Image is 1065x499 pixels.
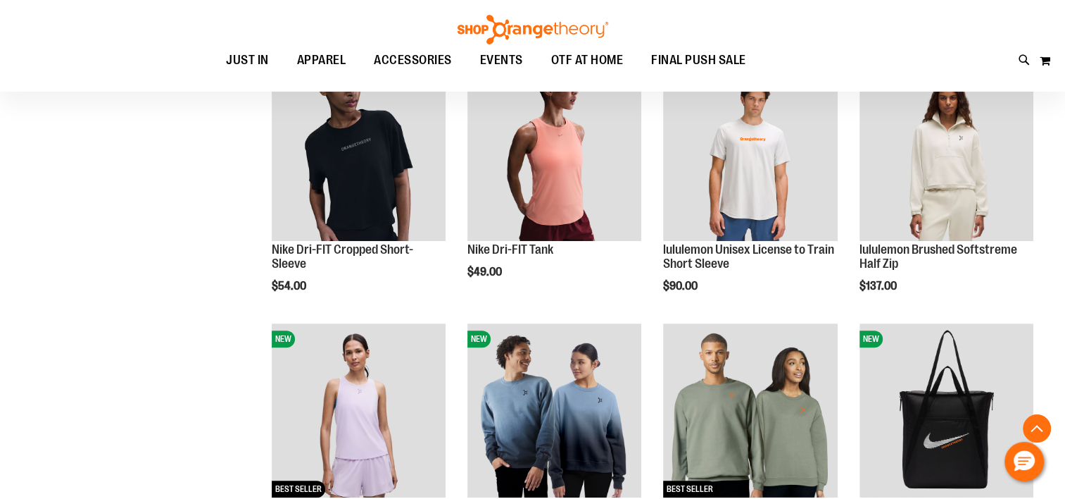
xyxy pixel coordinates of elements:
span: FINAL PUSH SALE [651,44,746,76]
img: Unisex Champion Dip Dye Crewneck [467,324,641,498]
span: OTF AT HOME [551,44,624,76]
a: ACCESSORIES [360,44,466,77]
span: NEW [467,331,491,347]
img: lululemon Unisex License to Train Short Sleeve [663,67,837,241]
span: BEST SELLER [272,481,325,498]
button: Hello, have a question? Let’s chat. [1004,442,1044,481]
a: OTF AT HOME [537,44,638,77]
span: BEST SELLER [663,481,717,498]
div: product [852,60,1040,328]
a: Nike Dri-FIT TankNEW [467,67,641,243]
span: ACCESSORIES [374,44,452,76]
img: Unisex Midweight Sweatshirt [663,324,837,498]
a: Nike Dri-FIT Cropped Short-SleeveNEW [272,67,446,243]
span: $54.00 [272,280,308,292]
a: lululemon Unisex License to Train Short Sleeve [663,242,834,271]
a: lululemon Brushed Softstreme Half Zip [859,242,1017,271]
img: lululemon Ruched Racerback Tank [272,324,446,498]
a: EVENTS [466,44,537,77]
a: APPAREL [283,44,360,76]
span: APPAREL [297,44,346,76]
span: $90.00 [663,280,700,292]
a: lululemon Unisex License to Train Short SleeveNEW [663,67,837,243]
span: NEW [272,331,295,347]
a: FINAL PUSH SALE [637,44,760,77]
img: lululemon Brushed Softstreme Half Zip [859,67,1033,241]
img: Shop Orangetheory [455,15,610,44]
button: Back To Top [1023,414,1051,443]
img: Nike Dri-FIT Tank [467,67,641,241]
span: $137.00 [859,280,899,292]
a: JUST IN [212,44,283,77]
div: product [460,60,648,314]
a: Nike Dri-FIT Cropped Short-Sleeve [272,242,413,271]
span: NEW [859,331,883,347]
div: product [656,60,844,328]
div: product [265,60,453,328]
span: $49.00 [467,266,504,278]
img: Nike 28L Gym Tote [859,324,1033,498]
a: lululemon Brushed Softstreme Half ZipNEW [859,67,1033,243]
span: JUST IN [226,44,269,76]
img: Nike Dri-FIT Cropped Short-Sleeve [272,67,446,241]
a: Nike Dri-FIT Tank [467,242,553,257]
span: EVENTS [480,44,523,76]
